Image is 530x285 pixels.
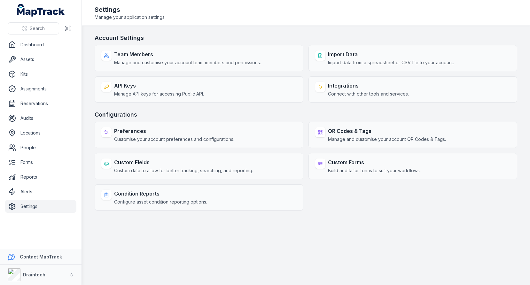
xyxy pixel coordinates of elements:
a: Audits [5,112,76,125]
span: Search [30,25,45,32]
a: QR Codes & TagsManage and customise your account QR Codes & Tags. [308,122,517,148]
strong: API Keys [114,82,204,89]
strong: Contact MapTrack [20,254,62,259]
strong: Condition Reports [114,190,207,197]
a: API KeysManage API keys for accessing Public API. [95,76,303,103]
a: Forms [5,156,76,169]
strong: Integrations [328,82,409,89]
span: Manage and customise your account team members and permissions. [114,59,261,66]
a: IntegrationsConnect with other tools and services. [308,76,517,103]
strong: Custom Fields [114,158,253,166]
a: Assignments [5,82,76,95]
a: Reservations [5,97,76,110]
a: Dashboard [5,38,76,51]
a: Import DataImport data from a spreadsheet or CSV file to your account. [308,45,517,71]
h3: Account Settings [95,34,517,42]
strong: Import Data [328,50,454,58]
strong: Draintech [23,272,45,277]
strong: Team Members [114,50,261,58]
span: Customise your account preferences and configurations. [114,136,234,142]
a: Kits [5,68,76,81]
span: Manage and customise your account QR Codes & Tags. [328,136,446,142]
a: Locations [5,127,76,139]
span: Manage API keys for accessing Public API. [114,91,204,97]
a: People [5,141,76,154]
a: Custom FieldsCustom data to allow for better tracking, searching, and reporting. [95,153,303,179]
h2: Settings [95,5,166,14]
span: Configure asset condition reporting options. [114,199,207,205]
span: Manage your application settings. [95,14,166,20]
strong: Preferences [114,127,234,135]
a: Condition ReportsConfigure asset condition reporting options. [95,184,303,211]
a: Team MembersManage and customise your account team members and permissions. [95,45,303,71]
a: Alerts [5,185,76,198]
strong: QR Codes & Tags [328,127,446,135]
a: Settings [5,200,76,213]
a: Reports [5,171,76,183]
strong: Custom Forms [328,158,421,166]
span: Build and tailor forms to suit your workflows. [328,167,421,174]
a: PreferencesCustomise your account preferences and configurations. [95,122,303,148]
span: Connect with other tools and services. [328,91,409,97]
a: Assets [5,53,76,66]
a: Custom FormsBuild and tailor forms to suit your workflows. [308,153,517,179]
span: Custom data to allow for better tracking, searching, and reporting. [114,167,253,174]
a: MapTrack [17,4,65,17]
span: Import data from a spreadsheet or CSV file to your account. [328,59,454,66]
button: Search [8,22,59,35]
h3: Configurations [95,110,517,119]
